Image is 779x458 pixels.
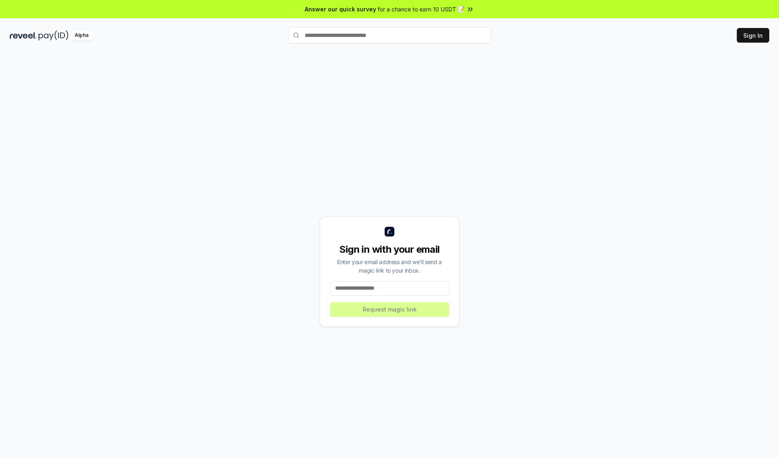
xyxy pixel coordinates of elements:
div: Enter your email address and we’ll send a magic link to your inbox. [330,258,449,275]
span: for a chance to earn 10 USDT 📝 [378,5,465,13]
div: Alpha [70,30,93,41]
button: Sign In [737,28,769,43]
img: reveel_dark [10,30,37,41]
span: Answer our quick survey [305,5,376,13]
img: logo_small [385,227,394,237]
div: Sign in with your email [330,243,449,256]
img: pay_id [39,30,69,41]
